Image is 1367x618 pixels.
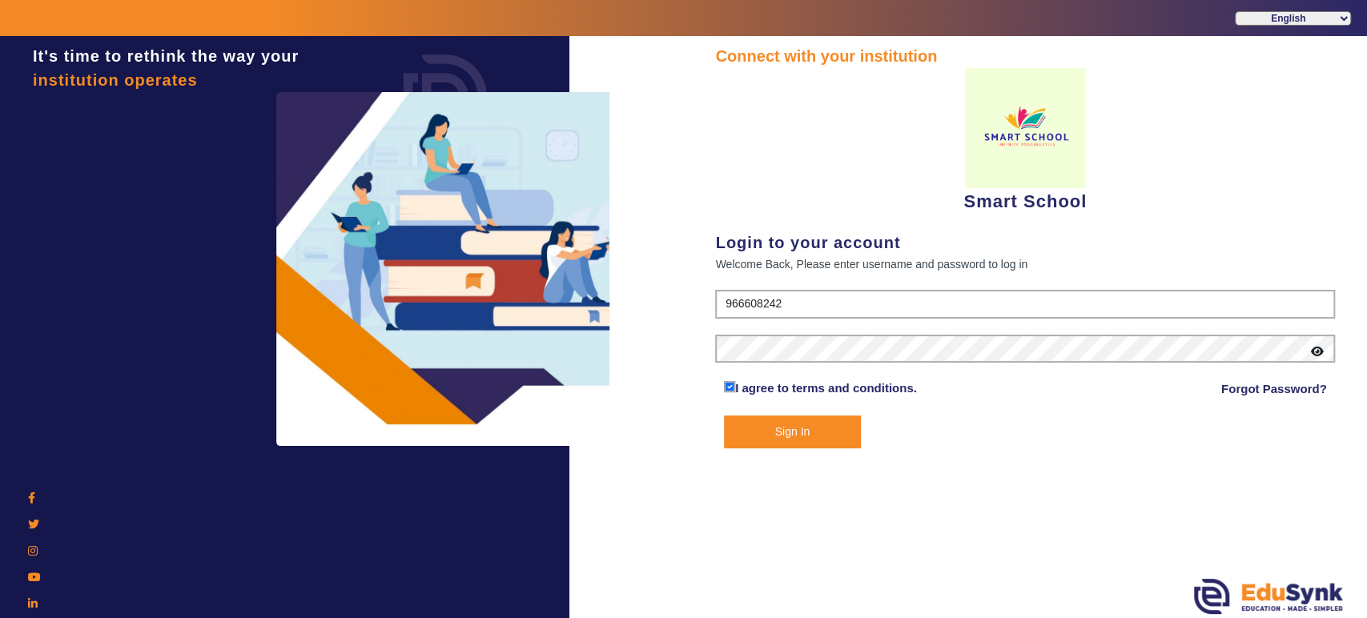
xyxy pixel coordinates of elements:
[33,71,198,89] span: institution operates
[724,415,861,448] button: Sign In
[715,44,1335,68] div: Connect with your institution
[735,381,917,395] a: I agree to terms and conditions.
[715,255,1335,274] div: Welcome Back, Please enter username and password to log in
[965,68,1085,188] img: d9bc1511-b1a7-4aa3-83e2-8cd3cb1b8778
[715,290,1335,319] input: User Name
[715,231,1335,255] div: Login to your account
[33,47,299,65] span: It's time to rethink the way your
[1194,579,1343,614] img: edusynk.png
[715,68,1335,215] div: Smart School
[385,36,505,156] img: login.png
[1221,379,1327,399] a: Forgot Password?
[276,92,613,446] img: login3.png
